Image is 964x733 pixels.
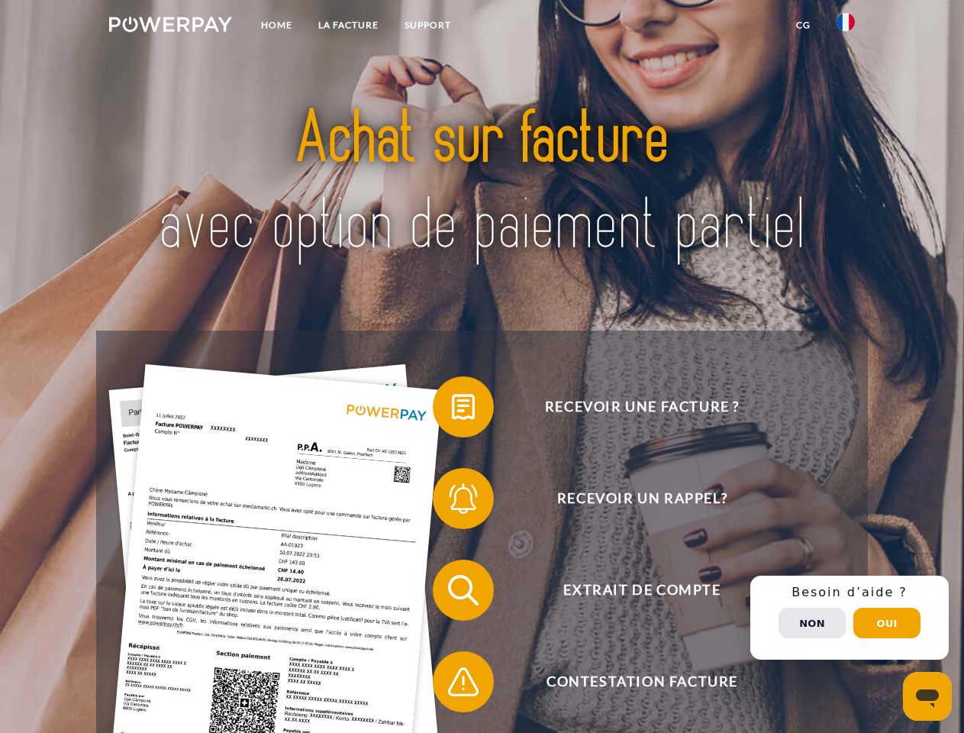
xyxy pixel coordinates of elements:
a: Home [248,11,305,39]
img: qb_bell.svg [444,480,482,518]
button: Non [779,608,846,638]
h3: Besoin d’aide ? [759,585,940,600]
a: Support [392,11,464,39]
iframe: Bouton de lancement de la fenêtre de messagerie [903,672,952,721]
button: Extrait de compte [433,560,830,621]
span: Contestation Facture [455,651,829,712]
img: title-powerpay_fr.svg [146,73,818,292]
div: Schnellhilfe [750,576,949,660]
img: qb_search.svg [444,571,482,609]
a: LA FACTURE [305,11,392,39]
span: Recevoir une facture ? [455,376,829,438]
img: logo-powerpay-white.svg [109,17,232,32]
span: Recevoir un rappel? [455,468,829,529]
button: Contestation Facture [433,651,830,712]
span: Extrait de compte [455,560,829,621]
img: fr [837,13,855,31]
button: Recevoir un rappel? [433,468,830,529]
img: qb_warning.svg [444,663,482,701]
button: Oui [853,608,920,638]
a: CG [783,11,824,39]
img: qb_bill.svg [444,388,482,426]
button: Recevoir une facture ? [433,376,830,438]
